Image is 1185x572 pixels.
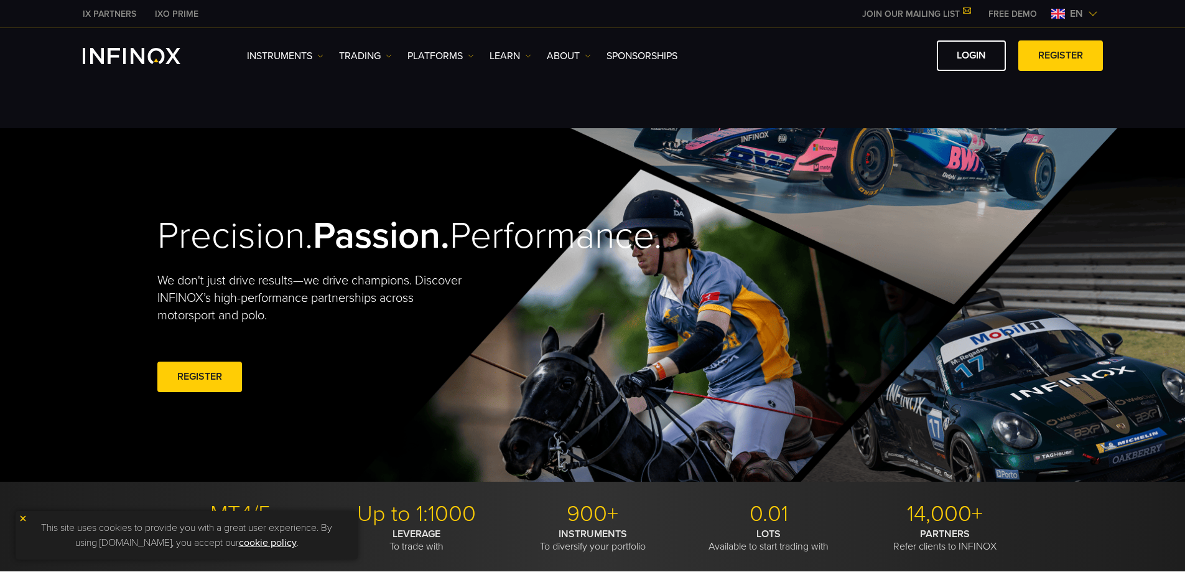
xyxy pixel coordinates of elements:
[73,7,146,21] a: INFINOX
[979,7,1046,21] a: INFINOX MENU
[920,528,970,540] strong: PARTNERS
[146,7,208,21] a: INFINOX
[333,528,500,553] p: To trade with
[756,528,781,540] strong: LOTS
[685,528,852,553] p: Available to start trading with
[862,528,1028,553] p: Refer clients to INFINOX
[239,537,297,549] a: cookie policy
[157,213,549,259] h2: Precision. Performance.
[490,49,531,63] a: Learn
[509,528,676,553] p: To diversify your portfolio
[157,362,242,392] a: REGISTER
[547,49,591,63] a: ABOUT
[685,500,852,528] p: 0.01
[157,500,324,528] p: MT4/5
[83,48,210,64] a: INFINOX Logo
[333,500,500,528] p: Up to 1:1000
[606,49,677,63] a: SPONSORSHIPS
[1018,40,1103,71] a: REGISTER
[393,528,440,540] strong: LEVERAGE
[853,9,979,19] a: JOIN OUR MAILING LIST
[22,517,351,553] p: This site uses cookies to provide you with a great user experience. By using [DOMAIN_NAME], you a...
[157,272,471,324] p: We don't just drive results—we drive champions. Discover INFINOX’s high-performance partnerships ...
[339,49,392,63] a: TRADING
[407,49,474,63] a: PLATFORMS
[19,514,27,523] img: yellow close icon
[509,500,676,528] p: 900+
[559,528,627,540] strong: INSTRUMENTS
[1065,6,1088,21] span: en
[937,40,1006,71] a: LOGIN
[862,500,1028,528] p: 14,000+
[313,213,450,258] strong: Passion.
[247,49,323,63] a: Instruments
